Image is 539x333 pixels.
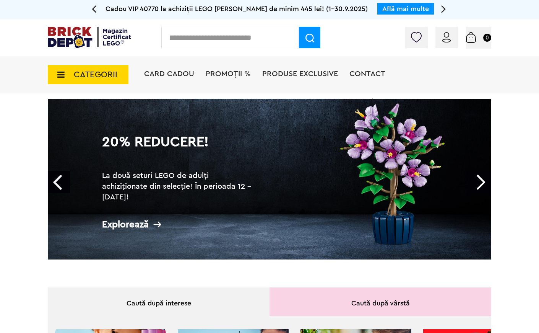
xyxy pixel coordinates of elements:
a: PROMOȚII % [206,70,251,78]
h2: La două seturi LEGO de adulți achiziționate din selecție! În perioada 12 - [DATE]! [102,170,255,202]
h1: 20% Reducere! [102,135,255,163]
a: 20% Reducere!La două seturi LEGO de adulți achiziționate din selecție! În perioada 12 - [DATE]!Ex... [48,99,491,260]
div: Explorează [102,220,255,229]
a: Card Cadou [144,70,194,78]
a: Prev [48,171,70,193]
div: Caută după vârstă [269,287,491,316]
a: Află mai multe [382,5,429,12]
div: Caută după interese [48,287,269,316]
a: Produse exclusive [262,70,338,78]
span: Cadou VIP 40770 la achiziții LEGO [PERSON_NAME] de minim 445 lei! (1-30.9.2025) [106,5,368,12]
small: 0 [483,34,491,42]
a: Contact [349,70,385,78]
a: Next [469,171,491,193]
span: CATEGORII [74,70,117,79]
